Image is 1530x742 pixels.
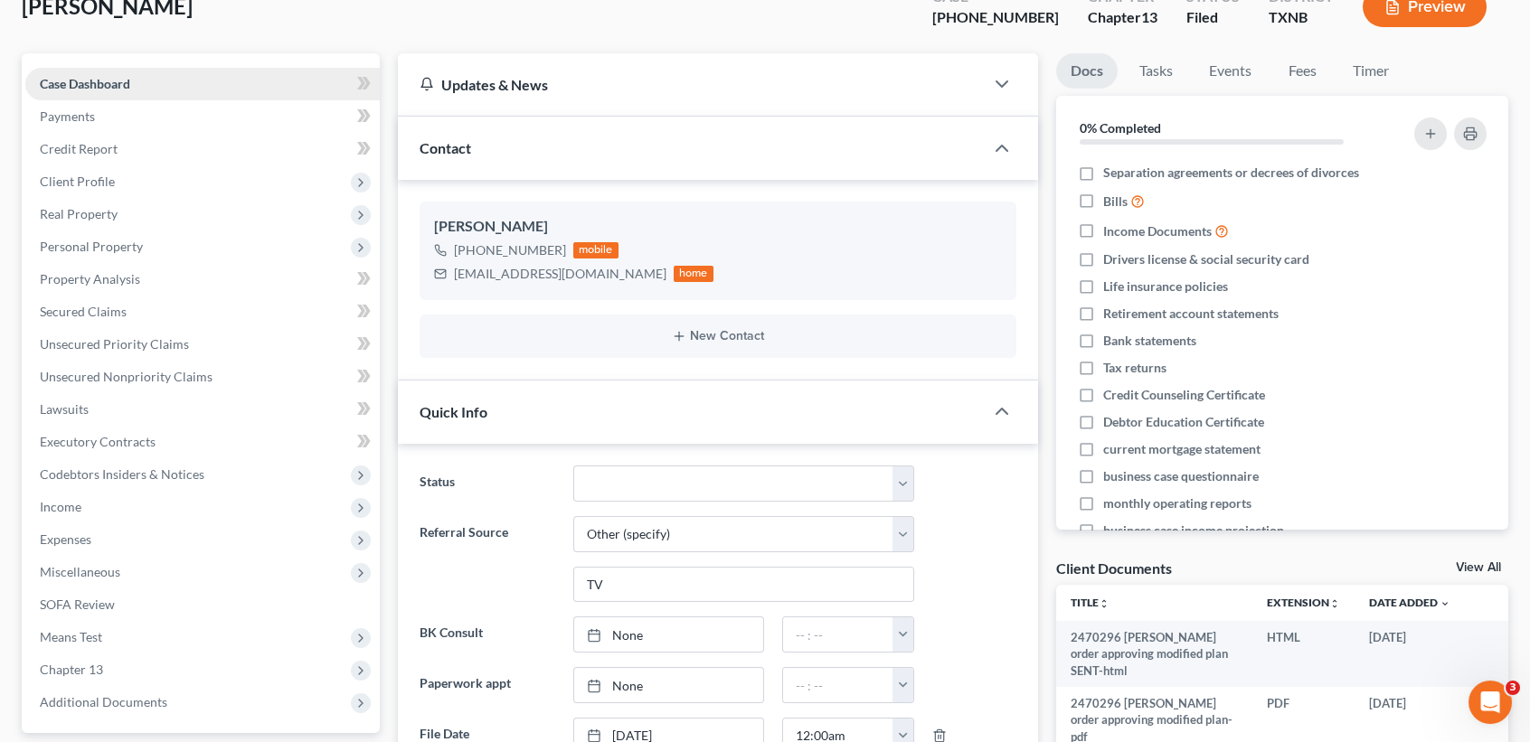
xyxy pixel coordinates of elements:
div: Client Documents [1056,559,1172,578]
a: Extensionunfold_more [1267,596,1340,609]
span: business case income projection [1103,521,1284,540]
a: Docs [1056,53,1118,89]
button: New Contact [434,329,1002,343]
div: Chapter [1088,7,1157,28]
a: SOFA Review [25,588,380,621]
span: Secured Claims [40,304,127,319]
span: Miscellaneous [40,564,120,579]
a: None [574,668,763,702]
span: 3 [1506,681,1520,695]
span: Chapter 13 [40,662,103,677]
span: monthly operating reports [1103,494,1251,512]
div: Filed [1186,7,1240,28]
a: Date Added expand_more [1369,596,1450,609]
span: SOFA Review [40,596,115,612]
span: Additional Documents [40,694,167,709]
span: 13 [1141,8,1157,25]
a: Executory Contracts [25,426,380,458]
a: Tasks [1125,53,1187,89]
span: Client Profile [40,174,115,189]
label: Referral Source [411,516,564,603]
span: Bank statements [1103,332,1196,350]
td: 2470296 [PERSON_NAME] order approving modified plan SENT-html [1056,621,1252,687]
span: Executory Contracts [40,434,156,449]
i: expand_more [1440,598,1450,609]
span: Bills [1103,193,1128,211]
label: Paperwork appt [411,667,564,703]
span: Retirement account statements [1103,305,1279,323]
a: Secured Claims [25,296,380,328]
span: Unsecured Nonpriority Claims [40,369,212,384]
i: unfold_more [1329,598,1340,609]
i: unfold_more [1099,598,1110,609]
label: Status [411,465,564,502]
div: Updates & News [420,75,962,94]
div: [PHONE_NUMBER] [454,241,566,259]
span: Separation agreements or decrees of divorces [1103,164,1359,182]
iframe: Intercom live chat [1469,681,1512,724]
span: Drivers license & social security card [1103,250,1309,268]
span: Contact [420,139,471,156]
div: [EMAIL_ADDRESS][DOMAIN_NAME] [454,265,666,283]
span: Life insurance policies [1103,277,1228,296]
span: Tax returns [1103,359,1166,377]
div: TXNB [1269,7,1334,28]
label: BK Consult [411,616,564,653]
div: [PHONE_NUMBER] [932,7,1059,28]
td: HTML [1252,621,1355,687]
span: Case Dashboard [40,76,130,91]
span: Payments [40,108,95,124]
span: Lawsuits [40,401,89,417]
a: Case Dashboard [25,68,380,100]
div: home [674,266,713,282]
a: Property Analysis [25,263,380,296]
a: Titleunfold_more [1071,596,1110,609]
a: View All [1456,561,1501,574]
span: Real Property [40,206,118,221]
span: Unsecured Priority Claims [40,336,189,352]
a: Events [1195,53,1266,89]
span: Means Test [40,629,102,644]
span: Codebtors Insiders & Notices [40,466,204,482]
td: [DATE] [1355,621,1465,687]
a: Lawsuits [25,393,380,426]
input: -- : -- [783,617,893,652]
a: Timer [1338,53,1403,89]
span: current mortgage statement [1103,440,1261,458]
input: -- : -- [783,668,893,702]
span: Expenses [40,531,91,547]
span: Income Documents [1103,222,1212,240]
span: Personal Property [40,239,143,254]
span: Credit Counseling Certificate [1103,386,1265,404]
a: Credit Report [25,133,380,165]
span: Credit Report [40,141,118,156]
a: Fees [1273,53,1331,89]
a: Payments [25,100,380,133]
strong: 0% Completed [1080,120,1161,136]
div: [PERSON_NAME] [434,216,1002,238]
a: Unsecured Priority Claims [25,328,380,361]
span: business case questionnaire [1103,467,1259,485]
a: Unsecured Nonpriority Claims [25,361,380,393]
span: Quick Info [420,403,487,420]
input: Other Referral Source [574,568,913,602]
span: Property Analysis [40,271,140,286]
div: mobile [573,242,619,258]
a: None [574,617,763,652]
span: Debtor Education Certificate [1103,413,1264,431]
span: Income [40,499,81,514]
